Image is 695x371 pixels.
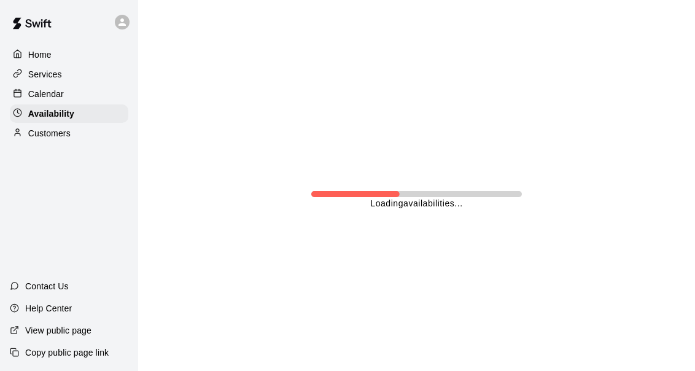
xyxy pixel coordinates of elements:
[25,346,109,359] p: Copy public page link
[10,124,128,143] a: Customers
[28,127,71,139] p: Customers
[28,107,74,120] p: Availability
[28,49,52,61] p: Home
[10,85,128,103] a: Calendar
[25,280,69,292] p: Contact Us
[370,197,462,210] p: Loading availabilities ...
[10,45,128,64] a: Home
[25,302,72,314] p: Help Center
[28,88,64,100] p: Calendar
[10,65,128,84] a: Services
[25,324,91,337] p: View public page
[10,104,128,123] a: Availability
[28,68,62,80] p: Services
